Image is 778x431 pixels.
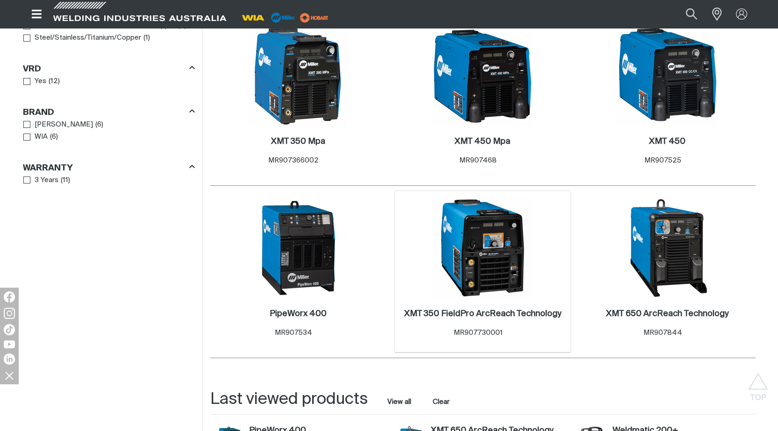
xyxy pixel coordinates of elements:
[617,26,717,126] img: XMT 450
[23,161,195,174] div: Warranty
[23,106,195,118] div: Brand
[49,76,60,87] span: ( 12 )
[23,119,194,143] ul: Brand
[23,131,48,143] a: WIA
[4,324,15,335] img: TikTok
[4,308,15,319] img: Instagram
[23,174,194,187] ul: Warranty
[404,310,561,318] h2: XMT 350 FieldPro ArcReach Technology
[248,26,348,126] img: XMT 350 Mpa
[270,310,327,318] h2: PipeWorx 400
[454,329,503,336] span: MR907730001
[433,26,533,126] img: XMT 450 Mpa
[606,309,728,319] a: XMT 650 ArcReach Technology
[143,33,150,43] span: ( 1 )
[23,75,47,88] a: Yes
[644,157,681,164] span: MR907525
[23,64,41,75] h3: VRD
[271,137,325,146] h2: XMT 350 Mpa
[23,119,93,131] a: [PERSON_NAME]
[455,136,510,147] a: XMT 450 Mpa
[275,329,312,336] span: MR907534
[271,136,325,147] a: XMT 350 Mpa
[4,291,15,303] img: Facebook
[23,75,194,88] ul: VRD
[676,4,707,25] button: Search products
[4,340,15,348] img: YouTube
[95,120,103,130] span: ( 6 )
[23,107,54,118] h3: Brand
[404,309,561,319] a: XMT 350 FieldPro ArcReach Technology
[459,157,497,164] span: MR907468
[1,367,17,383] img: hide socials
[23,163,73,174] h3: Warranty
[643,329,682,336] span: MR907844
[649,136,685,147] a: XMT 450
[23,32,142,44] a: Steel/Stainless/Titanium/Copper
[748,373,769,394] button: Scroll to top
[35,132,48,142] span: WIA
[35,120,93,130] span: [PERSON_NAME]
[606,310,728,318] h2: XMT 650 ArcReach Technology
[268,157,319,164] span: MR907366002
[431,396,452,408] button: Clear all last viewed products
[4,353,15,365] img: LinkedIn
[23,174,59,187] a: 3 Years
[617,198,717,298] img: XMT 650 ArcReach Technology
[23,62,195,75] div: VRD
[210,389,368,410] h2: Last viewed products
[270,309,327,319] a: PipeWorx 400
[455,137,510,146] h2: XMT 450 Mpa
[664,4,707,25] input: Product name or item number...
[649,137,685,146] h2: XMT 450
[433,198,533,298] img: XMT 350 FieldPro ArcReach Technology
[61,175,70,186] span: ( 11 )
[35,175,58,186] span: 3 Years
[35,33,141,43] span: Steel/Stainless/Titanium/Copper
[387,397,411,407] a: View all last viewed products
[297,11,331,25] img: miller
[50,132,58,142] span: ( 6 )
[297,14,331,21] a: miller
[35,76,46,87] span: Yes
[248,198,348,298] img: PipeWorx 400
